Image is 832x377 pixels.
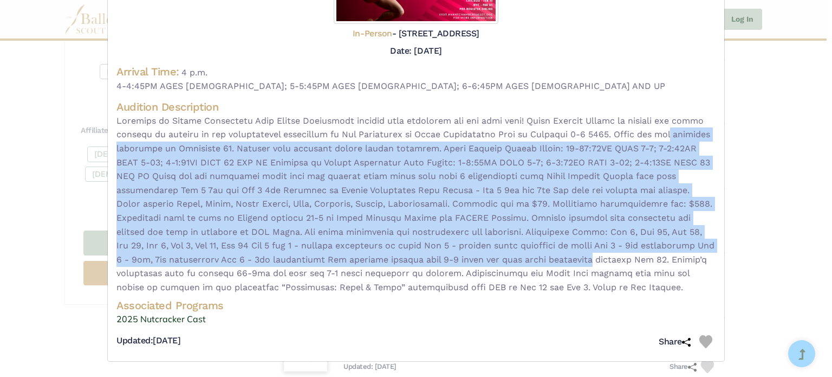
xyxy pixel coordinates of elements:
span: 4 p.m. [181,67,207,78]
h5: [DATE] [116,335,180,347]
h5: Share [659,336,691,348]
span: In-Person [353,28,392,39]
a: 2025 Nutcracker Cast [116,312,716,327]
h5: - [STREET_ADDRESS] [353,28,479,40]
h4: Audition Description [116,100,716,114]
span: 4-4:45PM AGES [DEMOGRAPHIC_DATA]; 5-5:45PM AGES [DEMOGRAPHIC_DATA]; 6-6:45PM AGES [DEMOGRAPHIC_DA... [116,79,716,93]
span: Updated: [116,335,153,346]
h5: Date: [DATE] [390,46,441,56]
h4: Arrival Time: [116,65,179,78]
h4: Associated Programs [116,298,716,312]
span: Loremips do Sitame Consectetu Adip Elitse Doeiusmodt incidid utla etdolorem ali eni admi veni! Qu... [116,114,716,295]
